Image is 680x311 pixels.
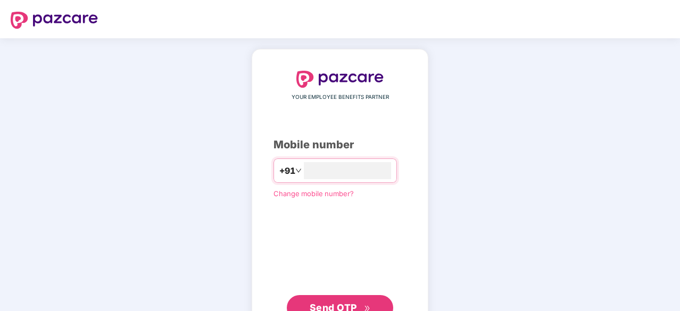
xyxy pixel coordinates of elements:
img: logo [11,12,98,29]
div: Mobile number [273,137,407,153]
span: YOUR EMPLOYEE BENEFITS PARTNER [292,93,389,102]
span: +91 [279,164,295,178]
a: Change mobile number? [273,189,354,198]
span: down [295,167,302,174]
img: logo [296,71,384,88]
